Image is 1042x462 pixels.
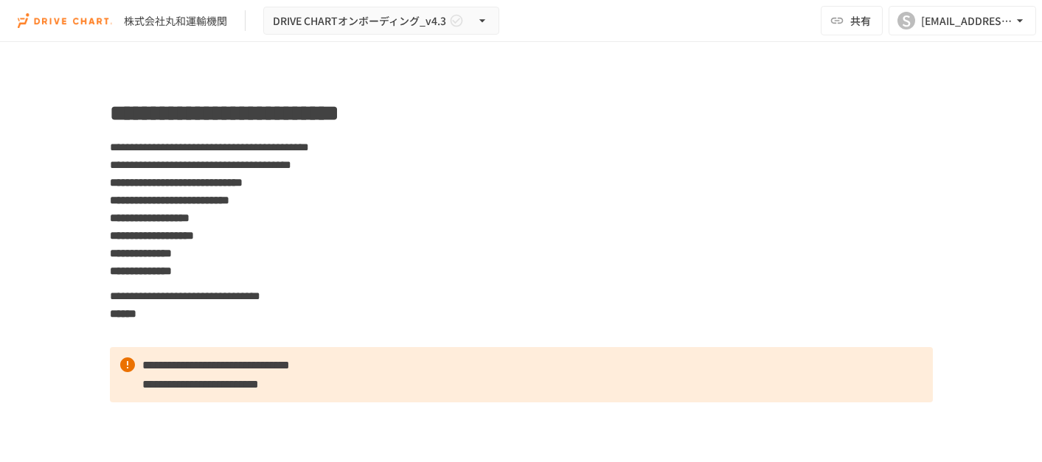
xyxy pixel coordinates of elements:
[124,13,227,29] div: 株式会社丸和運輸機関
[921,12,1013,30] div: [EMAIL_ADDRESS][DOMAIN_NAME]
[821,6,883,35] button: 共有
[889,6,1036,35] button: S[EMAIL_ADDRESS][DOMAIN_NAME]
[850,13,871,29] span: 共有
[273,12,446,30] span: DRIVE CHARTオンボーディング_v4.3
[18,9,112,32] img: i9VDDS9JuLRLX3JIUyK59LcYp6Y9cayLPHs4hOxMB9W
[897,12,915,29] div: S
[263,7,499,35] button: DRIVE CHARTオンボーディング_v4.3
